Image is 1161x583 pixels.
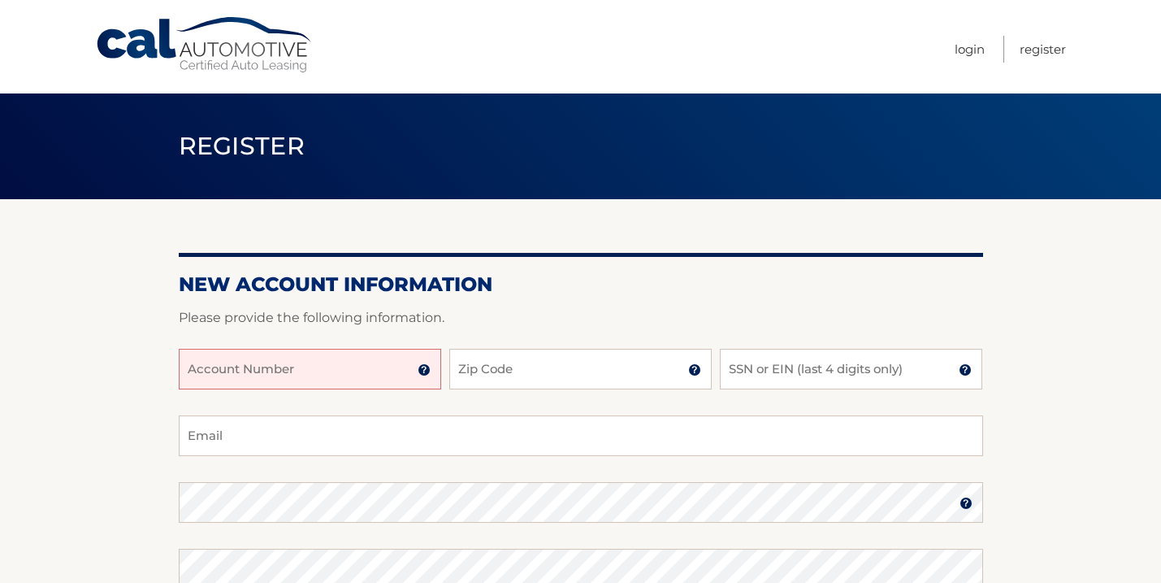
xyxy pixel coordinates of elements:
[179,307,983,329] p: Please provide the following information.
[179,272,983,297] h2: New Account Information
[95,16,314,74] a: Cal Automotive
[179,349,441,389] input: Account Number
[955,36,985,63] a: Login
[959,363,972,376] img: tooltip.svg
[179,131,305,161] span: Register
[449,349,712,389] input: Zip Code
[1020,36,1066,63] a: Register
[960,497,973,510] img: tooltip.svg
[179,415,983,456] input: Email
[720,349,982,389] input: SSN or EIN (last 4 digits only)
[688,363,701,376] img: tooltip.svg
[418,363,431,376] img: tooltip.svg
